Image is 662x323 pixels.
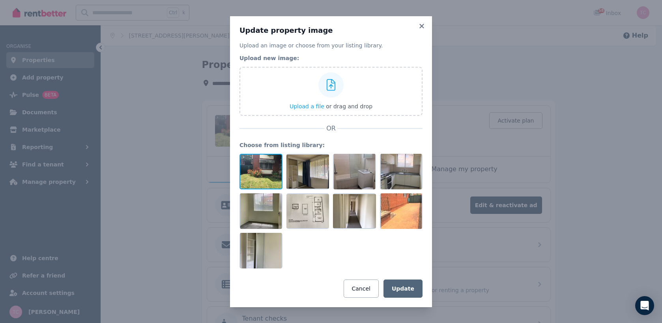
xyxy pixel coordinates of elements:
span: Upload a file [290,103,324,110]
button: Upload a file or drag and drop [290,102,372,110]
button: Update [383,280,423,298]
legend: Choose from listing library: [239,141,423,149]
span: OR [325,124,337,133]
h3: Update property image [239,26,423,35]
p: Upload an image or choose from your listing library. [239,42,423,49]
div: Open Intercom Messenger [635,296,654,315]
button: Cancel [344,280,379,298]
span: or drag and drop [326,103,372,110]
legend: Upload new image: [239,54,423,62]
